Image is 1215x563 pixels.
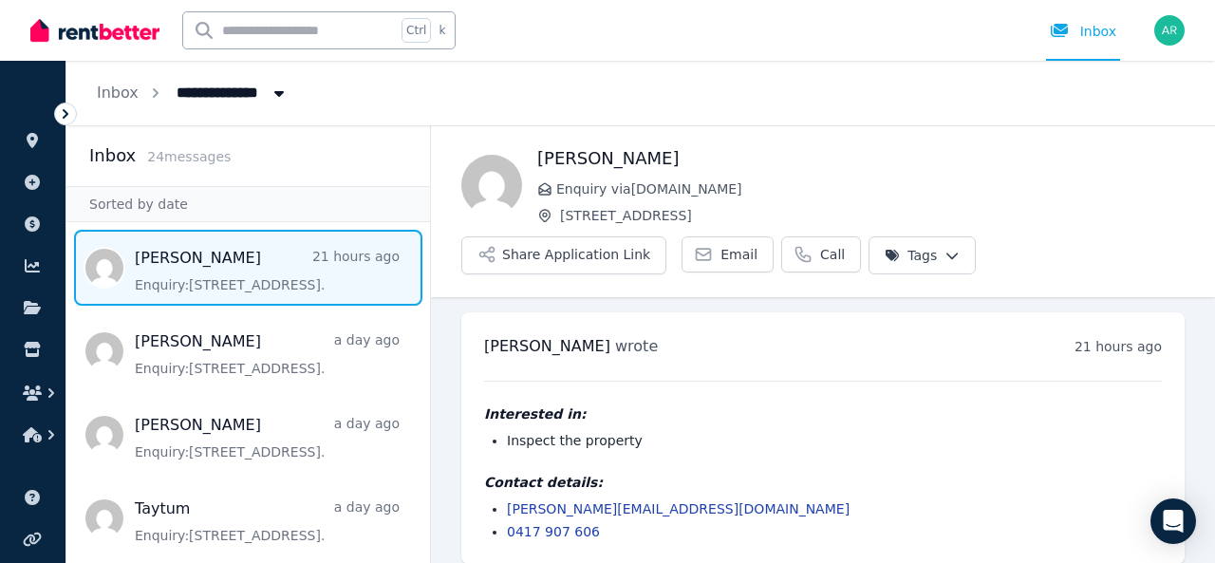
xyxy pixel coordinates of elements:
[439,23,445,38] span: k
[1075,339,1162,354] time: 21 hours ago
[820,245,845,264] span: Call
[720,245,757,264] span: Email
[781,236,861,272] a: Call
[97,84,139,102] a: Inbox
[507,524,600,539] a: 0417 907 606
[682,236,774,272] a: Email
[484,473,1162,492] h4: Contact details:
[869,236,976,274] button: Tags
[560,206,1185,225] span: [STREET_ADDRESS]
[147,149,231,164] span: 24 message s
[402,18,431,43] span: Ctrl
[615,337,658,355] span: wrote
[507,431,1162,450] li: Inspect the property
[461,155,522,216] img: Tanya
[484,404,1162,423] h4: Interested in:
[1150,498,1196,544] div: Open Intercom Messenger
[66,61,319,125] nav: Breadcrumb
[484,337,610,355] span: [PERSON_NAME]
[885,246,937,265] span: Tags
[556,179,1185,198] span: Enquiry via [DOMAIN_NAME]
[135,497,400,545] a: Taytuma day agoEnquiry:[STREET_ADDRESS].
[30,16,159,45] img: RentBetter
[507,501,850,516] a: [PERSON_NAME][EMAIL_ADDRESS][DOMAIN_NAME]
[135,330,400,378] a: [PERSON_NAME]a day agoEnquiry:[STREET_ADDRESS].
[1154,15,1185,46] img: Aram Rudd
[135,414,400,461] a: [PERSON_NAME]a day agoEnquiry:[STREET_ADDRESS].
[1050,22,1116,41] div: Inbox
[537,145,1185,172] h1: [PERSON_NAME]
[135,247,400,294] a: [PERSON_NAME]21 hours agoEnquiry:[STREET_ADDRESS].
[89,142,136,169] h2: Inbox
[66,186,430,222] div: Sorted by date
[461,236,666,274] button: Share Application Link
